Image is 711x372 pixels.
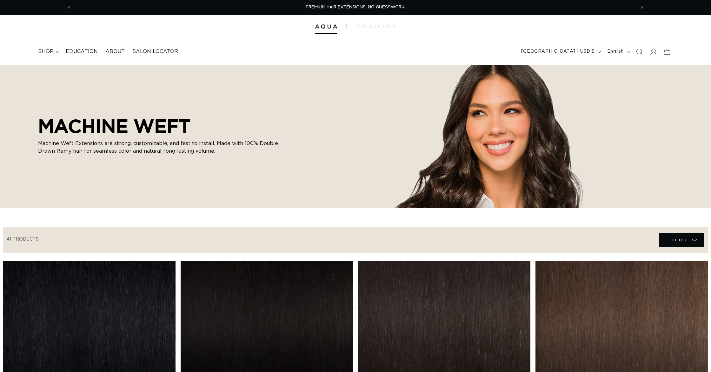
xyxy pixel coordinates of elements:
[672,234,687,246] span: Filter
[38,48,53,55] span: shop
[34,44,62,59] summary: shop
[38,115,279,137] h2: MACHINE WEFT
[659,233,704,247] summary: Filter
[102,44,129,59] a: About
[517,46,603,58] button: [GEOGRAPHIC_DATA] | USD $
[132,48,178,55] span: Salon Locator
[62,44,102,59] a: Education
[62,2,76,14] button: Previous announcement
[38,140,279,155] p: Machine Weft Extensions are strong, customizable, and fast to install. Made with 100% Double Draw...
[632,45,646,59] summary: Search
[607,48,624,55] span: English
[356,24,396,28] img: aqualyna.com
[315,24,337,29] img: Aqua Hair Extensions
[7,237,39,242] span: 41 products
[635,2,649,14] button: Next announcement
[105,48,125,55] span: About
[306,5,405,9] span: PREMIUM HAIR EXTENSIONS. NO GUESSWORK.
[603,46,632,58] button: English
[521,48,595,55] span: [GEOGRAPHIC_DATA] | USD $
[66,48,98,55] span: Education
[129,44,182,59] a: Salon Locator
